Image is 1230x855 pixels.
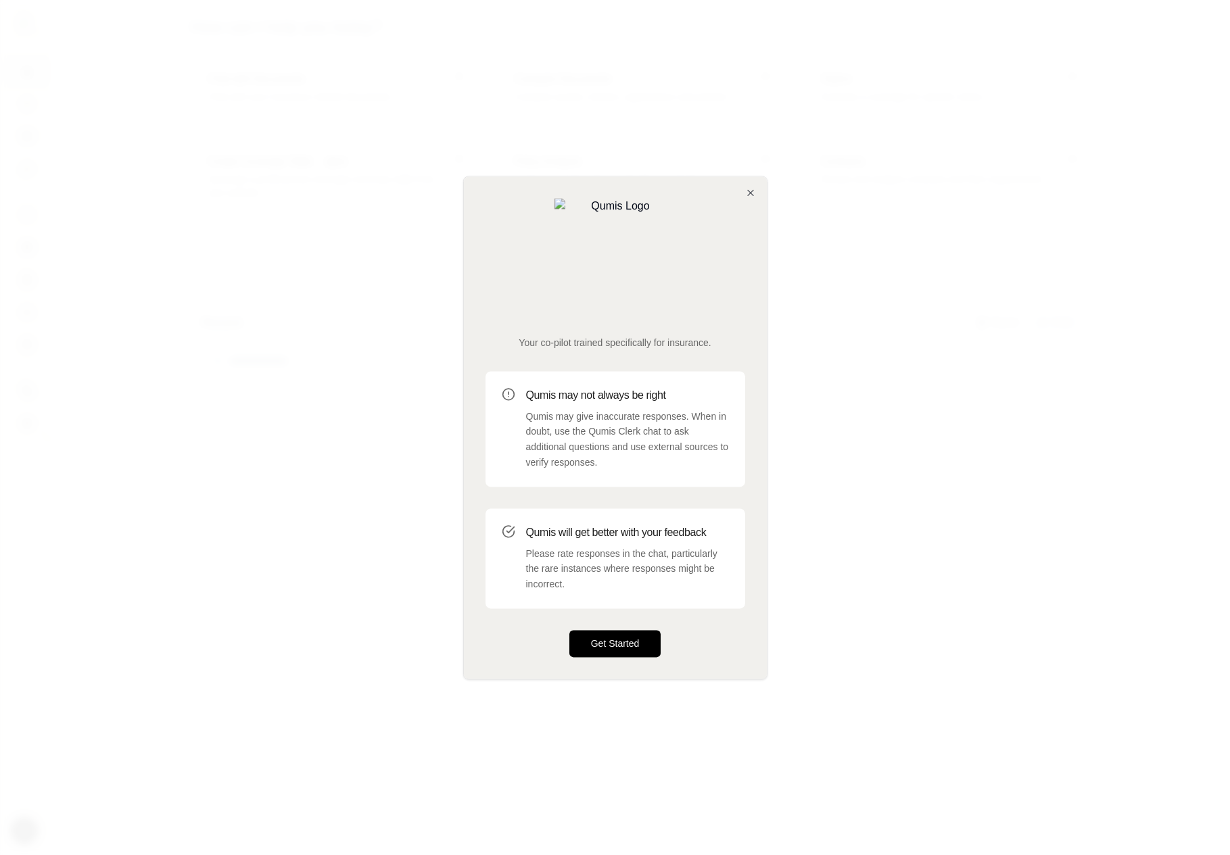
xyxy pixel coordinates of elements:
p: Your co-pilot trained specifically for insurance. [486,336,745,349]
h3: Qumis may not always be right [526,387,729,404]
h3: Qumis will get better with your feedback [526,524,729,541]
button: Get Started [569,630,661,657]
img: Qumis Logo [554,198,676,320]
p: Qumis may give inaccurate responses. When in doubt, use the Qumis Clerk chat to ask additional qu... [526,409,729,470]
p: Please rate responses in the chat, particularly the rare instances where responses might be incor... [526,546,729,592]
